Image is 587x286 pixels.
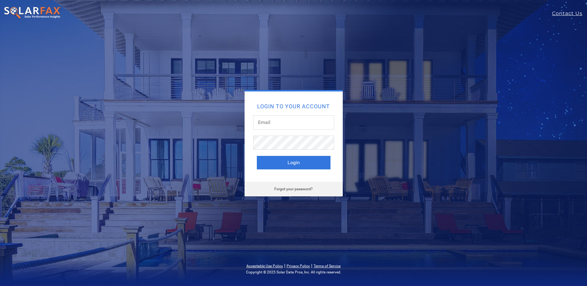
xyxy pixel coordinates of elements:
input: Email [253,115,334,129]
span: | [311,263,312,269]
span: | [284,263,285,269]
a: Privacy Policy [287,264,310,268]
a: Acceptable Use Policy [246,264,283,268]
a: Terms of Service [314,264,341,268]
button: Login [257,156,330,169]
a: Forgot your password? [274,187,313,191]
img: SolarFax [4,6,61,19]
h2: Login to your account [257,104,330,109]
a: Contact Us [552,10,587,17]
